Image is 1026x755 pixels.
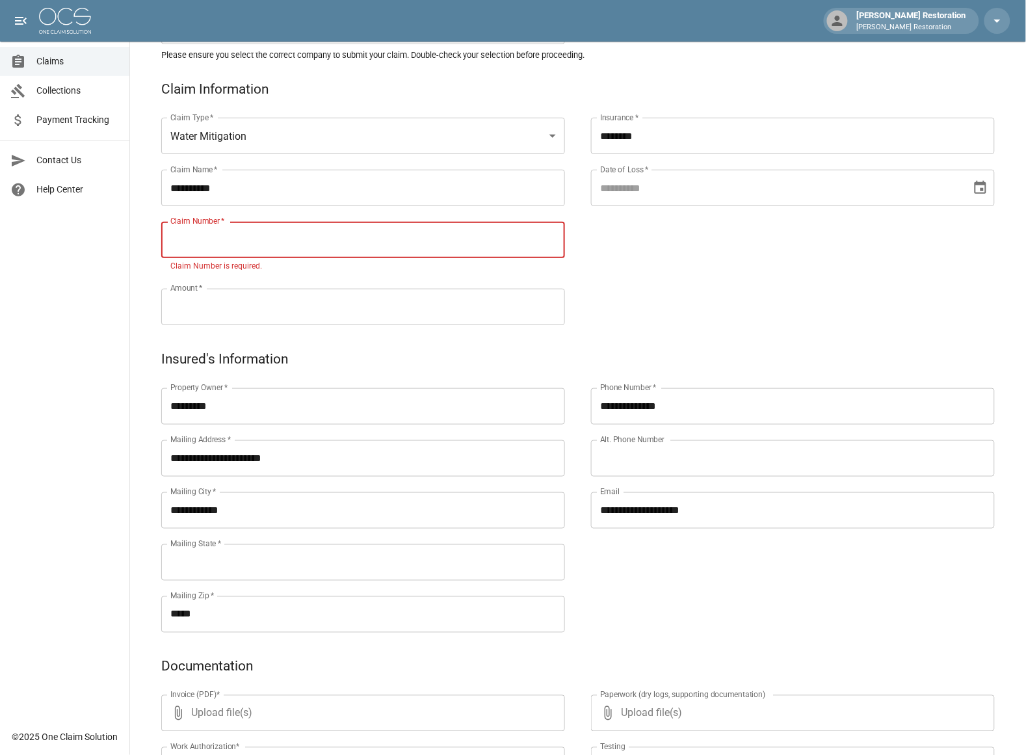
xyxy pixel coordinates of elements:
[600,382,656,393] label: Phone Number
[12,731,118,744] div: © 2025 One Claim Solution
[170,260,556,273] p: Claim Number is required.
[852,9,971,33] div: [PERSON_NAME] Restoration
[8,8,34,34] button: open drawer
[36,113,119,127] span: Payment Tracking
[191,695,530,732] span: Upload file(s)
[36,153,119,167] span: Contact Us
[600,741,625,752] label: Testing
[170,741,240,752] label: Work Authorization*
[857,22,966,33] p: [PERSON_NAME] Restoration
[36,183,119,196] span: Help Center
[170,382,228,393] label: Property Owner
[600,486,620,497] label: Email
[170,164,218,175] label: Claim Name
[170,434,231,445] label: Mailing Address
[967,175,993,201] button: Choose date
[600,434,664,445] label: Alt. Phone Number
[170,486,217,497] label: Mailing City
[170,112,214,123] label: Claim Type
[170,216,224,227] label: Claim Number
[36,55,119,68] span: Claims
[36,84,119,98] span: Collections
[600,689,766,700] label: Paperwork (dry logs, supporting documentation)
[39,8,91,34] img: ocs-logo-white-transparent.png
[621,695,960,732] span: Upload file(s)
[170,590,215,602] label: Mailing Zip
[600,164,649,175] label: Date of Loss
[170,283,203,294] label: Amount
[161,49,995,60] h5: Please ensure you select the correct company to submit your claim. Double-check your selection be...
[170,538,221,550] label: Mailing State
[600,112,638,123] label: Insurance
[161,118,565,154] div: Water Mitigation
[170,689,220,700] label: Invoice (PDF)*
